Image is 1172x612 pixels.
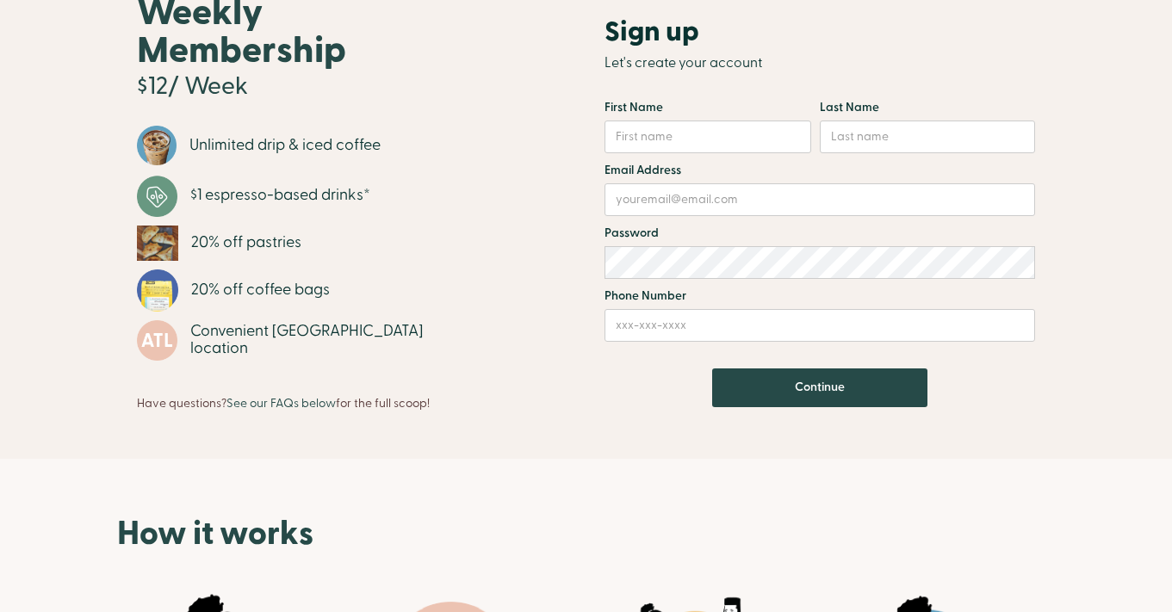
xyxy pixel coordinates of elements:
h3: $12/ Week [137,74,248,100]
div: 20% off coffee bags [191,281,330,299]
div: Unlimited drip & iced coffee [189,137,381,154]
label: Phone Number [605,287,1035,305]
label: Last Name [820,99,1001,116]
label: Password [605,225,1035,242]
div: Have questions? for the full scoop! [137,388,430,412]
h2: Sign up [605,16,699,47]
form: Email Form [605,99,1035,407]
a: See our FAQs below [226,395,336,411]
label: Email Address [605,162,1035,179]
input: xxx-xxx-xxxx [605,309,1035,342]
input: Continue [712,368,927,407]
div: $1 espresso-based drinks* [190,187,370,204]
input: Last name [820,121,1035,153]
h1: Let's create your account [605,44,1035,82]
h1: How it works [117,515,1055,553]
input: youremail@email.com [605,183,1035,216]
input: First name [605,121,811,153]
div: Convenient [GEOGRAPHIC_DATA] location [190,323,474,357]
label: First Name [605,99,820,116]
div: 20% off pastries [191,234,301,251]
